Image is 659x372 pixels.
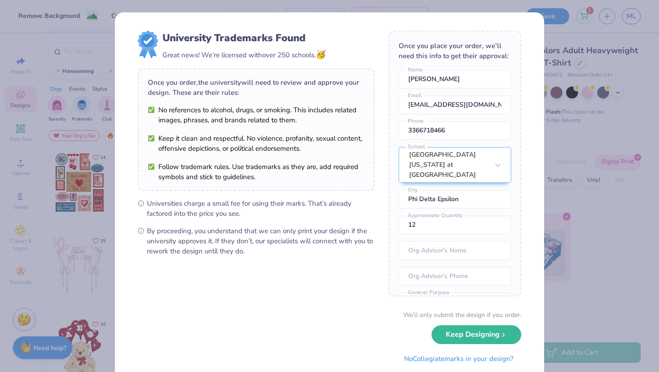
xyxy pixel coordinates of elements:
[399,190,511,208] input: Org
[162,31,326,45] div: University Trademarks Found
[148,133,365,153] li: Keep it clean and respectful. No violence, profanity, sexual content, offensive depictions, or po...
[399,216,511,234] input: Approximate Quantity
[148,105,365,125] li: No references to alcohol, drugs, or smoking. This includes related images, phrases, and brands re...
[432,325,521,344] button: Keep Designing
[396,350,521,368] button: NoCollegiatemarks in your design?
[399,70,511,88] input: Name
[399,96,511,114] input: Email
[403,310,521,320] div: We’ll only submit the design if you order.
[147,226,375,256] span: By proceeding, you understand that we can only print your design if the university approves it. I...
[399,241,511,260] input: Org Advisor's Name
[399,41,511,61] div: Once you place your order, we’ll need this info to get their approval:
[409,150,489,180] div: [GEOGRAPHIC_DATA][US_STATE] at [GEOGRAPHIC_DATA]
[399,121,511,140] input: Phone
[316,49,326,60] span: 🥳
[148,77,365,98] div: Once you order, the university will need to review and approve your design. These are their rules:
[138,31,158,58] img: license-marks-badge.png
[147,198,375,219] span: Universities charge a small fee for using their marks. That’s already factored into the price you...
[399,267,511,285] input: Org Advisor's Phone
[162,49,326,61] div: Great news! We’re licensed with over 250 schools.
[148,162,365,182] li: Follow trademark rules. Use trademarks as they are, add required symbols and stick to guidelines.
